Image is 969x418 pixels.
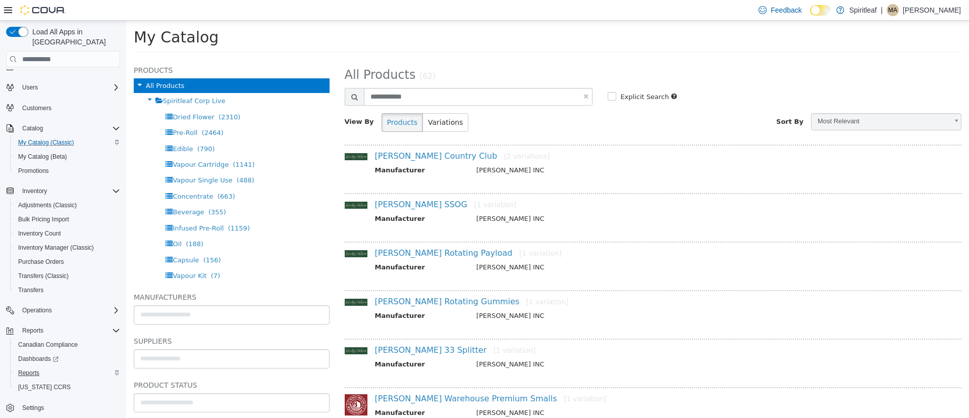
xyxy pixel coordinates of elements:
button: Inventory [2,184,124,198]
a: Customers [18,102,56,114]
a: Bulk Pricing Import [14,213,73,225]
small: [2 variations] [378,131,424,140]
span: Reports [22,327,43,335]
span: View By [219,97,248,105]
small: [1 variation] [438,374,480,382]
span: My Catalog (Beta) [18,153,67,161]
span: (790) [71,124,89,132]
th: Manufacturer [249,290,343,303]
button: Inventory Count [10,226,124,241]
td: [PERSON_NAME] INC [343,339,813,351]
span: Users [22,83,38,91]
span: Load All Apps in [GEOGRAPHIC_DATA] [28,27,120,47]
img: 150 [219,229,241,237]
td: [PERSON_NAME] INC [343,145,813,157]
span: Feedback [771,5,801,15]
td: [PERSON_NAME] INC [343,242,813,254]
span: Concentrate [46,172,87,179]
a: Most Relevant [685,92,835,110]
button: Transfers (Classic) [10,269,124,283]
button: My Catalog (Beta) [10,150,124,164]
span: Operations [22,306,52,314]
span: (188) [60,219,77,227]
span: Reports [14,367,120,379]
span: [US_STATE] CCRS [18,383,71,391]
button: Settings [2,400,124,415]
span: All Products [20,61,58,69]
span: (488) [111,156,128,163]
span: Vapour Single Use [46,156,106,163]
span: Beverage [46,188,78,195]
p: [PERSON_NAME] [903,4,961,16]
button: Catalog [18,122,47,134]
img: 150 [219,278,241,285]
span: Inventory [18,185,120,197]
button: Purchase Orders [10,255,124,269]
span: Washington CCRS [14,381,120,393]
span: (355) [82,188,100,195]
span: Inventory Manager (Classic) [18,244,94,252]
label: Explicit Search [492,71,543,81]
span: Reports [18,369,39,377]
span: MA [888,4,897,16]
span: My Catalog (Classic) [14,136,120,149]
span: All Products [219,47,290,61]
span: Most Relevant [685,93,822,109]
span: Adjustments (Classic) [14,199,120,211]
th: Manufacturer [249,193,343,206]
span: Users [18,81,120,94]
span: Settings [22,404,44,412]
td: [PERSON_NAME] INC [343,290,813,303]
button: Promotions [10,164,124,178]
button: Reports [10,366,124,380]
button: Transfers [10,283,124,297]
button: Operations [2,303,124,317]
a: Reports [14,367,43,379]
button: [US_STATE] CCRS [10,380,124,394]
span: Customers [18,102,120,114]
button: Inventory Manager (Classic) [10,241,124,255]
span: Canadian Compliance [14,339,120,351]
small: (62) [293,51,309,60]
span: Transfers (Classic) [14,270,120,282]
img: 150 [219,132,241,140]
span: (156) [77,236,95,243]
button: Operations [18,304,56,316]
span: Promotions [14,165,120,177]
span: Transfers [14,284,120,296]
span: (1159) [102,204,124,211]
a: Promotions [14,165,53,177]
h5: Product Status [8,358,203,370]
h5: Manufacturers [8,270,203,283]
th: Manufacturer [249,339,343,351]
th: Manufacturer [249,387,343,400]
td: [PERSON_NAME] INC [343,193,813,206]
span: Vapour Kit [46,251,80,259]
button: Bulk Pricing Import [10,212,124,226]
span: Bulk Pricing Import [14,213,120,225]
h5: Suppliers [8,314,203,327]
a: Adjustments (Classic) [14,199,81,211]
a: [PERSON_NAME] 33 Splitter[1 variation] [249,324,410,334]
button: Products [255,92,297,111]
button: Reports [2,323,124,338]
span: Vapour Cartridge [46,140,102,148]
img: Cova [20,5,66,15]
small: [1 variation] [400,277,443,285]
button: Canadian Compliance [10,338,124,352]
img: 150 [219,374,241,395]
small: [1 variation] [348,180,390,188]
span: Transfers (Classic) [18,272,69,280]
img: 150 [219,327,241,334]
a: My Catalog (Classic) [14,136,78,149]
button: Users [2,80,124,95]
span: Canadian Compliance [18,341,78,349]
span: Transfers [18,286,43,294]
span: Settings [18,401,120,414]
span: Pre-Roll [46,108,71,116]
span: Infused Pre-Roll [46,204,97,211]
div: Mark A [887,4,899,16]
small: [1 variation] [393,228,436,237]
th: Manufacturer [249,242,343,254]
span: Catalog [18,122,120,134]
